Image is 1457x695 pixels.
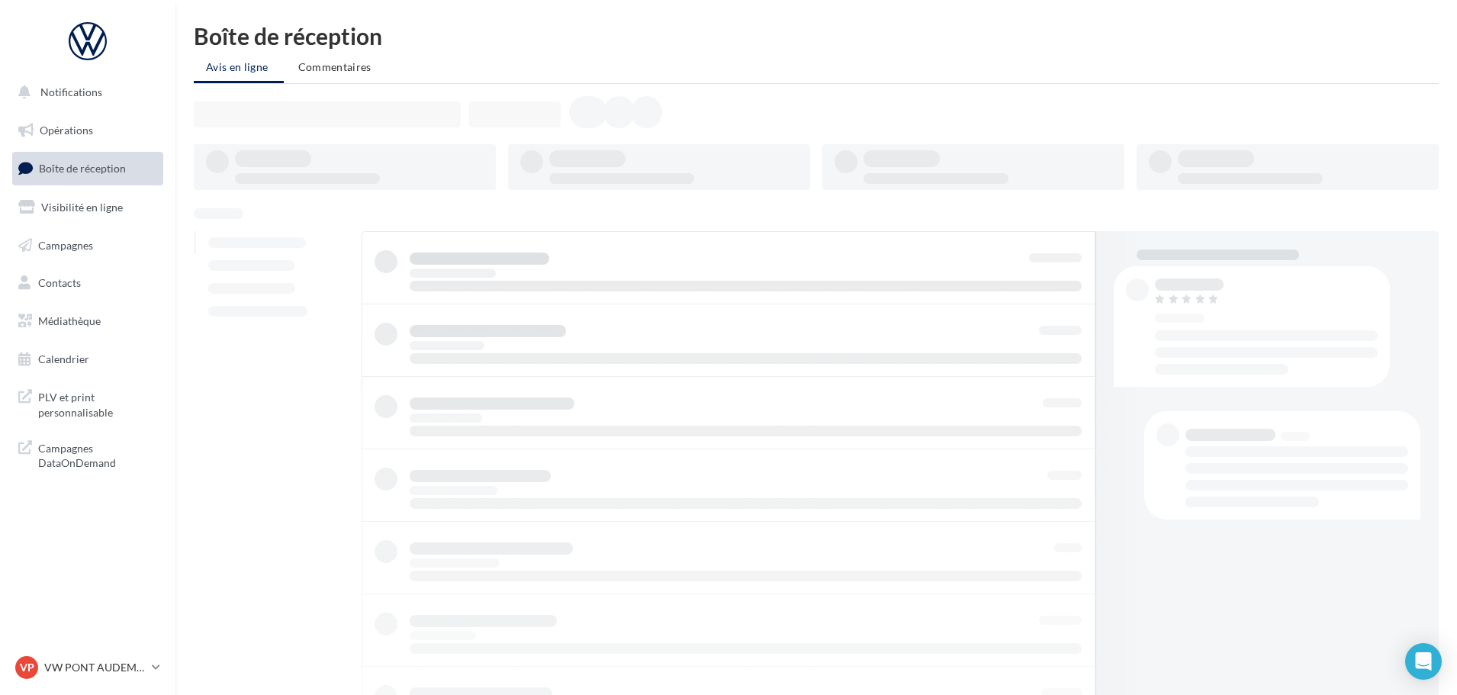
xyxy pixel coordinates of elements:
button: Notifications [9,76,160,108]
span: Contacts [38,276,81,289]
a: Visibilité en ligne [9,191,166,224]
span: VP [20,660,34,675]
span: Calendrier [38,352,89,365]
a: VP VW PONT AUDEMER [12,653,163,682]
a: Calendrier [9,343,166,375]
a: Médiathèque [9,305,166,337]
span: Commentaires [298,60,371,73]
span: Visibilité en ligne [41,201,123,214]
span: Opérations [40,124,93,137]
span: PLV et print personnalisable [38,387,157,420]
a: Boîte de réception [9,152,166,185]
p: VW PONT AUDEMER [44,660,146,675]
span: Notifications [40,85,102,98]
a: Opérations [9,114,166,146]
a: Campagnes DataOnDemand [9,432,166,477]
div: Open Intercom Messenger [1405,643,1442,680]
span: Boîte de réception [39,162,126,175]
span: Campagnes DataOnDemand [38,438,157,471]
span: Campagnes [38,238,93,251]
a: PLV et print personnalisable [9,381,166,426]
a: Contacts [9,267,166,299]
span: Médiathèque [38,314,101,327]
div: Boîte de réception [194,24,1439,47]
a: Campagnes [9,230,166,262]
